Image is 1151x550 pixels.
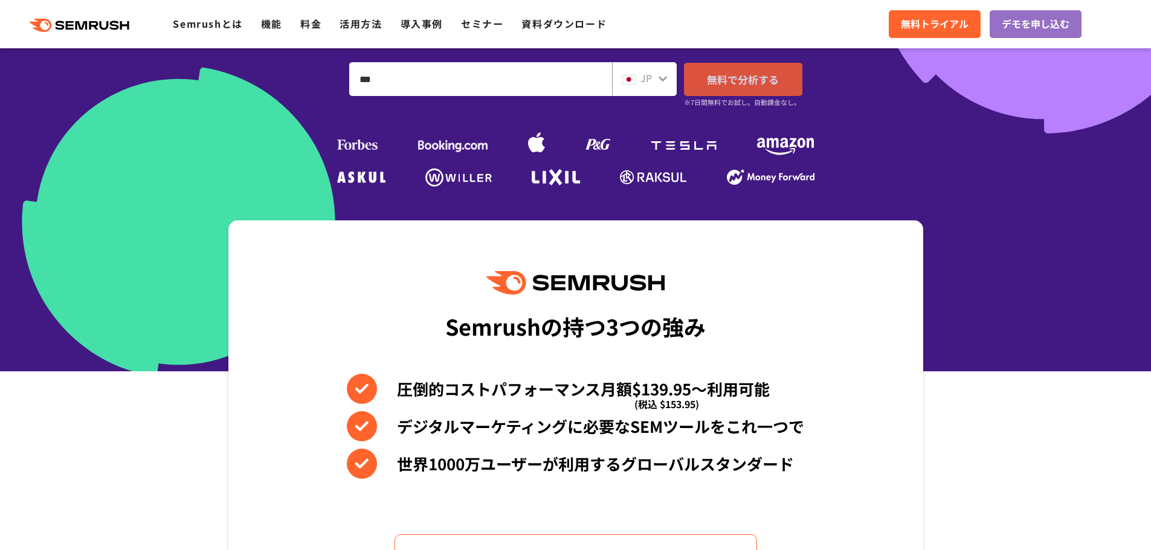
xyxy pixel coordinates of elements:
[461,16,503,31] a: セミナー
[347,449,804,479] li: 世界1000万ユーザーが利用するグローバルスタンダード
[521,16,607,31] a: 資料ダウンロード
[901,16,969,32] span: 無料トライアル
[1002,16,1069,32] span: デモを申し込む
[707,72,779,87] span: 無料で分析する
[300,16,321,31] a: 料金
[347,411,804,441] li: デジタルマーケティングに必要なSEMツールをこれ一つで
[486,271,664,295] img: Semrush
[173,16,242,31] a: Semrushとは
[347,374,804,404] li: 圧倒的コストパフォーマンス月額$139.95〜利用可能
[261,16,282,31] a: 機能
[445,304,706,348] div: Semrushの持つ3つの強み
[350,63,611,95] input: ドメイン、キーワードまたはURLを入力してください
[340,16,382,31] a: 活用方法
[634,389,699,419] span: (税込 $153.95)
[889,10,981,38] a: 無料トライアル
[684,97,801,108] small: ※7日間無料でお試し。自動課金なし。
[640,71,652,85] span: JP
[684,63,802,96] a: 無料で分析する
[401,16,443,31] a: 導入事例
[990,10,1082,38] a: デモを申し込む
